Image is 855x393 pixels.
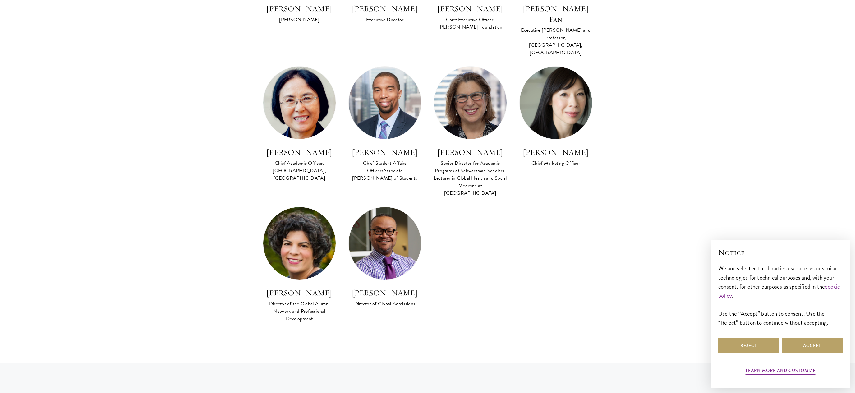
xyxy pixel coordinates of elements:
h3: [PERSON_NAME] [348,3,421,14]
h3: [PERSON_NAME] [519,147,592,158]
div: Director of the Global Alumni Network and Professional Development [263,300,336,322]
div: We and selected third parties use cookies or similar technologies for technical purposes and, wit... [718,264,843,327]
a: [PERSON_NAME] Chief Marketing Officer [519,66,592,168]
a: [PERSON_NAME] Senior Director for Academic Programs at Schwarzman Scholars; Lecturer in Global He... [434,66,507,197]
button: Reject [718,338,779,353]
button: Learn more and customize [746,367,816,376]
h3: [PERSON_NAME] [348,147,421,158]
div: Chief Academic Officer, [GEOGRAPHIC_DATA], [GEOGRAPHIC_DATA] [263,160,336,182]
h3: [PERSON_NAME] [434,147,507,158]
a: [PERSON_NAME] Chief Student Affairs Officer/Associate [PERSON_NAME] of Students [348,66,421,183]
a: cookie policy [718,282,840,300]
div: Chief Executive Officer, [PERSON_NAME] Foundation [434,16,507,31]
div: Senior Director for Academic Programs at Schwarzman Scholars; Lecturer in Global Health and Socia... [434,160,507,197]
div: Chief Student Affairs Officer/Associate [PERSON_NAME] of Students [348,160,421,182]
a: [PERSON_NAME] Chief Academic Officer, [GEOGRAPHIC_DATA], [GEOGRAPHIC_DATA] [263,66,336,183]
h3: [PERSON_NAME] [263,147,336,158]
h3: [PERSON_NAME] [263,3,336,14]
h3: [PERSON_NAME] [263,288,336,298]
h3: [PERSON_NAME] Pan [519,3,592,25]
h3: [PERSON_NAME] [348,288,421,298]
div: Chief Marketing Officer [519,160,592,167]
h2: Notice [718,247,843,258]
h3: [PERSON_NAME] [434,3,507,14]
div: Executive Director [348,16,421,23]
button: Accept [782,338,843,353]
div: Executive [PERSON_NAME] and Professor, [GEOGRAPHIC_DATA], [GEOGRAPHIC_DATA] [519,26,592,56]
div: Director of Global Admissions [348,300,421,307]
a: [PERSON_NAME] Director of Global Admissions [348,207,421,308]
div: [PERSON_NAME] [263,16,336,23]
